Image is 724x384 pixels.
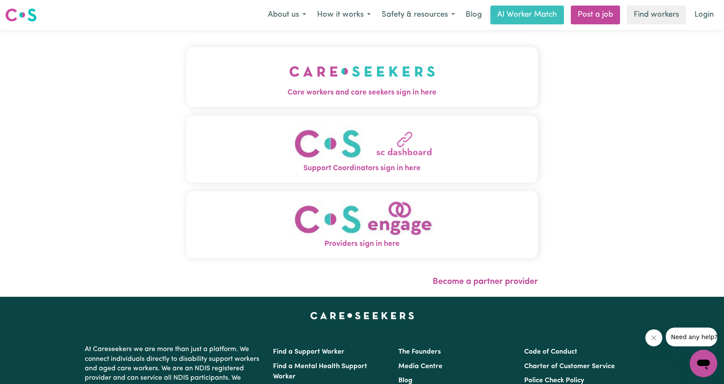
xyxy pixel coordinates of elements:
[186,163,538,174] span: Support Coordinators sign in here
[186,87,538,98] span: Care workers and care seekers sign in here
[689,6,719,24] a: Login
[666,328,717,346] iframe: Message from company
[571,6,620,24] a: Post a job
[273,349,344,355] a: Find a Support Worker
[690,350,717,377] iframe: Button to launch messaging window
[627,6,686,24] a: Find workers
[524,349,577,355] a: Code of Conduct
[186,115,538,183] button: Support Coordinators sign in here
[490,6,564,24] a: AI Worker Match
[398,377,412,384] a: Blog
[376,6,460,24] button: Safety & resources
[273,363,367,380] a: Find a Mental Health Support Worker
[460,6,487,24] a: Blog
[398,349,441,355] a: The Founders
[5,5,37,25] a: Careseekers logo
[5,7,37,23] img: Careseekers logo
[262,6,312,24] button: About us
[186,47,538,107] button: Care workers and care seekers sign in here
[5,6,52,13] span: Need any help?
[433,278,538,286] a: Become a partner provider
[310,312,414,319] a: Careseekers home page
[524,377,584,384] a: Police Check Policy
[186,191,538,258] button: Providers sign in here
[186,239,538,250] span: Providers sign in here
[524,363,615,370] a: Charter of Customer Service
[645,329,662,346] iframe: Close message
[312,6,376,24] button: How it works
[398,363,442,370] a: Media Centre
